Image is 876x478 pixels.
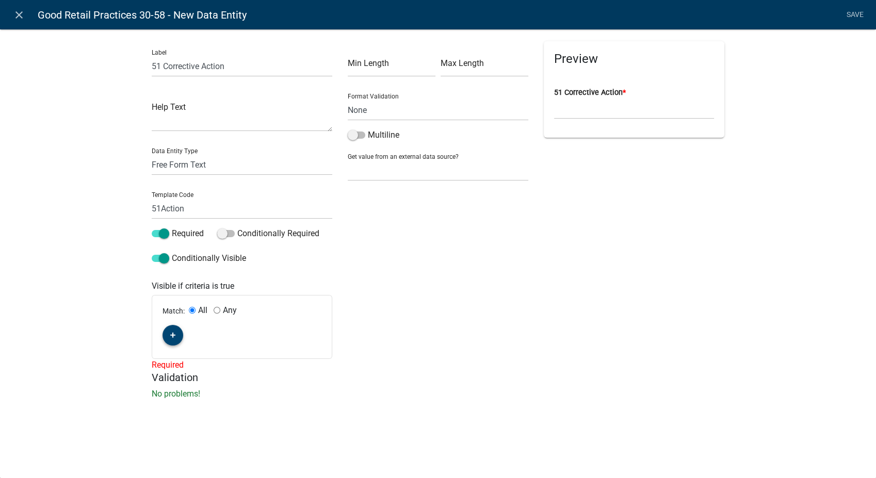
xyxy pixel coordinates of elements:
div: Required [152,359,332,371]
p: No problems! [152,388,724,400]
h6: Visible if criteria is true [152,281,316,291]
label: Conditionally Required [217,227,319,240]
h5: Preview [554,52,714,67]
span: Match: [163,307,189,315]
label: Any [223,306,237,315]
label: Multiline [348,129,399,141]
label: All [198,306,207,315]
label: Conditionally Visible [152,252,246,265]
label: Required [152,227,204,240]
label: 51 Corrective Action [554,89,626,96]
h5: Validation [152,371,724,384]
i: close [13,9,25,21]
span: Good Retail Practices 30-58 - New Data Entity [38,5,247,25]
